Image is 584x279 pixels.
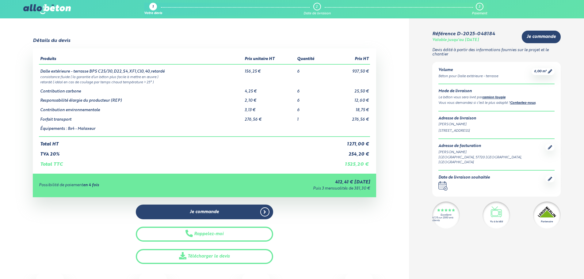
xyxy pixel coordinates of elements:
[243,113,296,122] td: 276,56 €
[296,113,327,122] td: 1
[438,95,555,100] div: Le béton vous sera livré par
[432,217,460,222] div: 4.7/5 sur 2300 avis clients
[39,157,327,167] td: Total TTC
[144,12,162,16] div: Votre devis
[39,79,370,85] td: retardé ( idéal en cas de coulage par temps chaud température > 25° )
[327,55,370,64] th: Prix HT
[152,5,154,9] div: 1
[296,94,327,103] td: 6
[243,64,296,74] td: 156,25 €
[39,103,243,113] td: Contribution environnementale
[529,255,577,272] iframe: Help widget launcher
[39,64,243,74] td: Dalle extérieure - terrasse BPS C25/30,D22,S4,XF1,Cl0,40,retardé
[472,3,487,16] a: 3 Paiement
[33,38,70,43] div: Détails du devis
[243,94,296,103] td: 2,10 €
[136,205,273,220] a: Je commande
[296,55,327,64] th: Quantité
[23,4,71,14] img: allobéton
[316,5,318,9] div: 2
[479,5,480,9] div: 3
[438,74,498,79] div: Béton pour Dalle extérieure - terrasse
[39,122,243,137] td: Équipements : 8x4 - Malaxeur
[490,220,503,224] div: Vu à la télé
[136,227,273,242] button: Rappelez-moi
[438,128,555,134] div: [STREET_ADDRESS]
[438,155,545,165] div: [GEOGRAPHIC_DATA], 57720 [GEOGRAPHIC_DATA], [GEOGRAPHIC_DATA]
[327,157,370,167] td: 1 525,20 €
[39,147,327,157] td: TVA 20%
[432,31,495,37] div: Référence D-2025-048184
[438,116,555,121] div: Adresse de livraison
[83,183,99,187] strong: en 4 fois
[327,103,370,113] td: 18,75 €
[296,64,327,74] td: 6
[327,147,370,157] td: 254,20 €
[303,12,331,16] div: Date de livraison
[39,113,243,122] td: Forfait transport
[438,89,555,94] div: Mode de livraison
[327,85,370,94] td: 25,50 €
[438,175,490,180] div: Date de livraison souhaitée
[39,55,243,64] th: Produits
[243,55,296,64] th: Prix unitaire HT
[243,103,296,113] td: 3,13 €
[438,100,555,106] div: Vous vous demandez si c’est le plus adapté ? .
[327,94,370,103] td: 12,60 €
[510,101,536,105] a: Contactez-nous
[39,74,370,79] td: consistance fluide ( la garantie d’un béton plus facile à mettre en œuvre )
[243,85,296,94] td: 4,25 €
[327,64,370,74] td: 937,50 €
[438,122,555,127] div: [PERSON_NAME]
[438,144,545,149] div: Adresse de facturation
[209,187,370,191] div: Puis 3 mensualités de 381,30 €
[39,85,243,94] td: Contribution carbone
[39,137,327,147] td: Total HT
[472,12,487,16] div: Paiement
[190,209,219,215] span: Je commande
[522,31,561,43] a: Je commande
[209,180,370,185] div: 412,41 € [DATE]
[296,103,327,113] td: 6
[303,3,331,16] a: 2 Date de livraison
[39,183,209,188] div: Possibilité de paiement
[432,38,479,43] div: Valable jusqu'au [DATE]
[541,220,553,224] div: Partenaire
[327,137,370,147] td: 1 271,00 €
[438,150,545,155] div: [PERSON_NAME]
[482,96,506,99] a: camion toupie
[527,34,556,40] span: Je commande
[441,214,451,217] div: Excellent
[136,249,273,264] a: Télécharger le devis
[144,3,162,16] a: 1 Votre devis
[39,94,243,103] td: Responsabilité élargie du producteur (REP)
[432,48,561,57] p: Devis édité à partir des informations fournies sur le projet et le chantier
[438,68,498,73] div: Volume
[327,113,370,122] td: 276,56 €
[296,85,327,94] td: 6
